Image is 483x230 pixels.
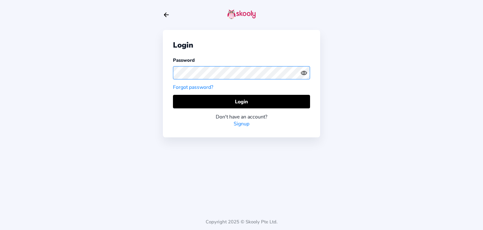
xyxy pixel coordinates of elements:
label: Password [173,57,195,63]
button: eye outlineeye off outline [301,70,310,76]
a: Forgot password? [173,84,213,91]
button: arrow back outline [163,11,170,18]
div: Don't have an account? [173,113,310,120]
img: skooly-logo.png [227,9,256,19]
ion-icon: eye outline [301,70,307,76]
button: Login [173,95,310,108]
a: Signup [234,120,249,127]
div: Login [173,40,310,50]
